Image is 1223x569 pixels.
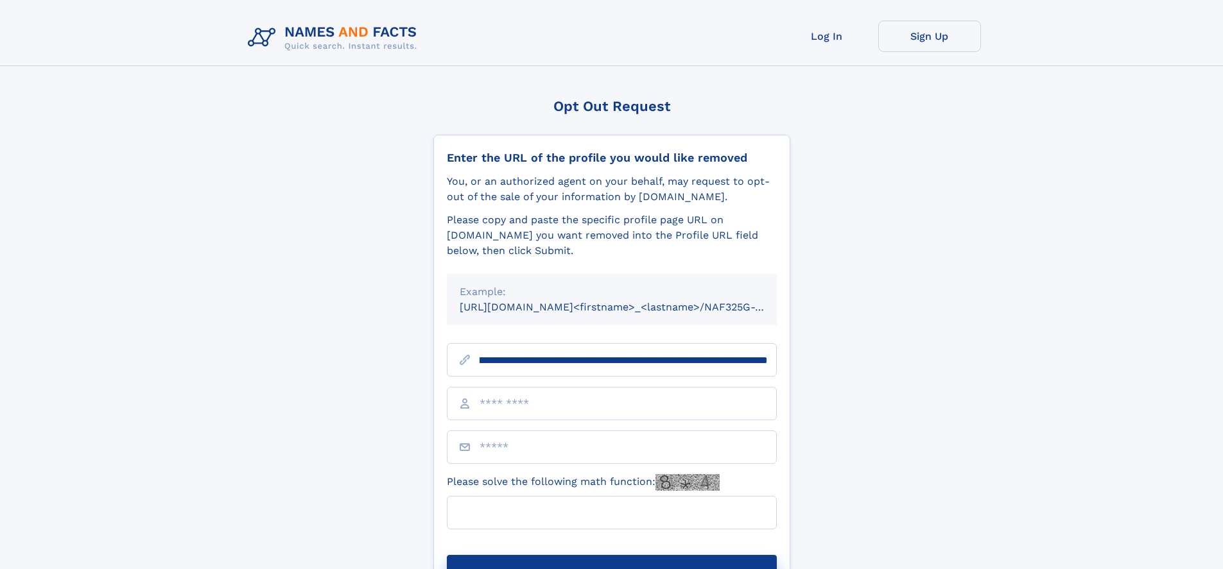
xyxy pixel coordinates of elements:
[243,21,428,55] img: Logo Names and Facts
[447,474,720,491] label: Please solve the following math function:
[447,151,777,165] div: Enter the URL of the profile you would like removed
[433,98,790,114] div: Opt Out Request
[460,284,764,300] div: Example:
[776,21,878,52] a: Log In
[447,174,777,205] div: You, or an authorized agent on your behalf, may request to opt-out of the sale of your informatio...
[447,212,777,259] div: Please copy and paste the specific profile page URL on [DOMAIN_NAME] you want removed into the Pr...
[878,21,981,52] a: Sign Up
[460,301,801,313] small: [URL][DOMAIN_NAME]<firstname>_<lastname>/NAF325G-xxxxxxxx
